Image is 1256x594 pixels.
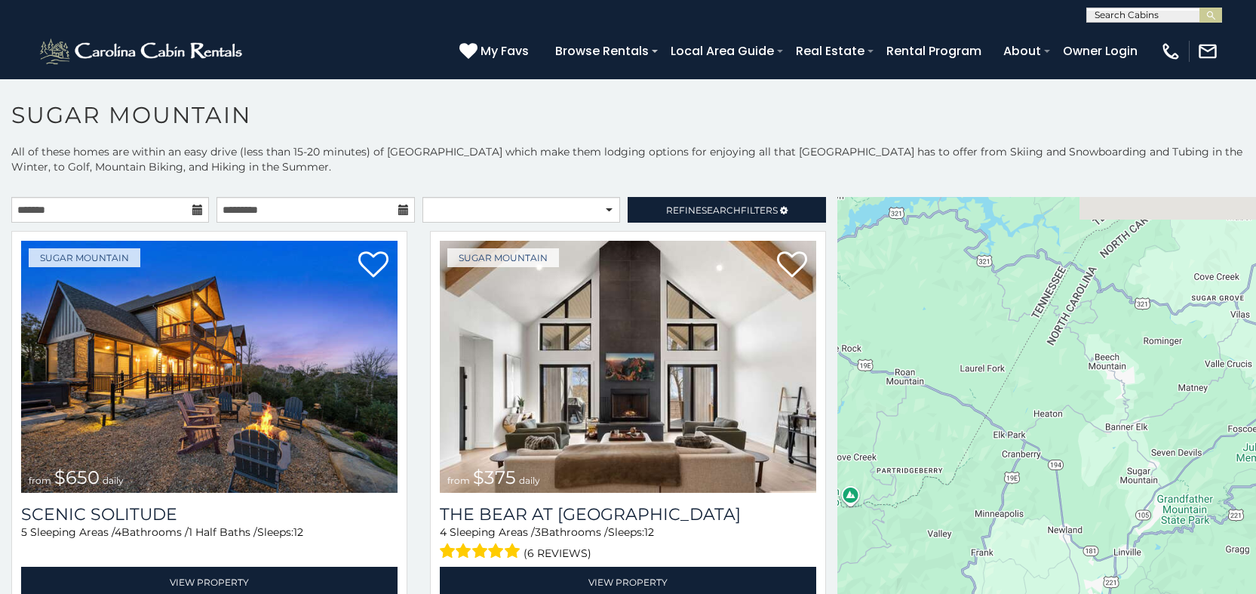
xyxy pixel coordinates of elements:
[21,504,398,525] a: Scenic Solitude
[29,475,51,486] span: from
[996,38,1049,64] a: About
[1197,41,1218,62] img: mail-regular-white.png
[1160,41,1181,62] img: phone-regular-white.png
[21,525,398,563] div: Sleeping Areas / Bathrooms / Sleeps:
[358,250,388,282] a: Add to favorites
[1055,38,1145,64] a: Owner Login
[440,241,816,493] img: 1714387646_thumbnail.jpeg
[519,475,540,486] span: daily
[481,42,529,60] span: My Favs
[535,525,541,539] span: 3
[879,38,989,64] a: Rental Program
[21,241,398,493] a: from $650 daily
[440,241,816,493] a: from $375 daily
[103,475,124,486] span: daily
[777,250,807,282] a: Add to favorites
[524,543,591,563] span: (6 reviews)
[440,525,447,539] span: 4
[21,241,398,493] img: 1758811181_thumbnail.jpeg
[548,38,656,64] a: Browse Rentals
[293,525,303,539] span: 12
[440,504,816,525] a: The Bear At [GEOGRAPHIC_DATA]
[702,205,741,216] span: Search
[440,504,816,525] h3: The Bear At Sugar Mountain
[459,42,533,61] a: My Favs
[447,475,470,486] span: from
[54,466,100,488] span: $650
[29,248,140,267] a: Sugar Mountain
[666,205,778,216] span: Refine Filters
[644,525,654,539] span: 12
[788,38,872,64] a: Real Estate
[473,466,516,488] span: $375
[189,525,257,539] span: 1 Half Baths /
[447,248,559,267] a: Sugar Mountain
[440,525,816,563] div: Sleeping Areas / Bathrooms / Sleeps:
[115,525,121,539] span: 4
[628,197,825,223] a: RefineSearchFilters
[663,38,782,64] a: Local Area Guide
[38,36,247,66] img: White-1-2.png
[21,525,27,539] span: 5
